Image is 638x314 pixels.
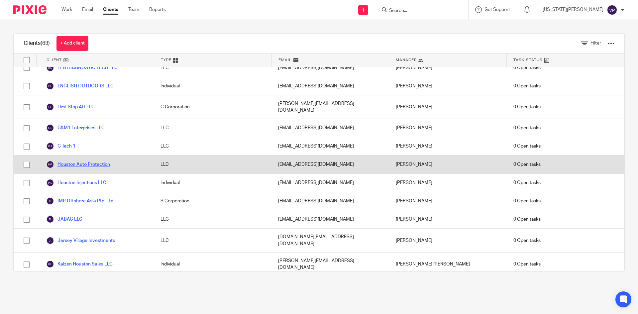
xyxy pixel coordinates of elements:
a: IMP Offshore Asia Pte. Ltd. [46,197,114,205]
div: [PERSON_NAME] [389,137,507,155]
a: Email [82,6,93,13]
a: Houston Auto Protection [46,160,110,168]
img: svg%3E [46,197,54,205]
span: 0 Open tasks [513,143,541,150]
a: Work [61,6,72,13]
span: Manager [396,57,417,63]
a: + Add client [56,36,88,51]
div: [PERSON_NAME] [389,77,507,95]
a: Houston Injections LLC [46,179,106,187]
div: LLC [154,229,271,252]
div: [PERSON_NAME] [389,59,507,77]
div: S Corporation [154,192,271,210]
span: 0 Open tasks [513,104,541,110]
div: [PERSON_NAME] [389,174,507,192]
div: [DOMAIN_NAME][EMAIL_ADDRESS][DOMAIN_NAME] [271,229,389,252]
input: Search [388,8,448,14]
div: LLC [154,156,271,173]
img: svg%3E [46,237,54,245]
h1: Clients [24,40,50,47]
img: svg%3E [607,5,617,15]
div: [EMAIL_ADDRESS][DOMAIN_NAME] [271,210,389,228]
div: [PERSON_NAME] [389,95,507,119]
span: 0 Open tasks [513,198,541,204]
span: Filter [590,41,601,46]
span: Email [278,57,292,63]
img: svg%3E [46,82,54,90]
img: svg%3E [46,160,54,168]
img: svg%3E [46,64,54,72]
div: [PERSON_NAME][EMAIL_ADDRESS][DOMAIN_NAME] [271,95,389,119]
span: 0 Open tasks [513,83,541,89]
img: Pixie [13,5,47,14]
a: Team [128,6,139,13]
div: LLC [154,210,271,228]
span: 0 Open tasks [513,179,541,186]
span: (63) [41,41,50,46]
span: 0 Open tasks [513,161,541,168]
img: svg%3E [46,215,54,223]
div: C Corporation [154,95,271,119]
div: [PERSON_NAME] [389,156,507,173]
div: [PERSON_NAME] [389,229,507,252]
a: JABAC LLC [46,215,82,223]
span: 0 Open tasks [513,216,541,223]
div: LLC [154,137,271,155]
a: Clients [103,6,118,13]
span: 0 Open tasks [513,261,541,267]
div: [EMAIL_ADDRESS][DOMAIN_NAME] [271,192,389,210]
span: 0 Open tasks [513,125,541,131]
div: LLC [154,119,271,137]
a: ENGLISH OUTDOORS LLC [46,82,114,90]
span: Get Support [484,7,510,12]
img: svg%3E [46,124,54,132]
span: 0 Open tasks [513,237,541,244]
a: G&M1 Enterprises LLC [46,124,105,132]
div: [EMAIL_ADDRESS][DOMAIN_NAME] [271,137,389,155]
img: svg%3E [46,179,54,187]
div: Individual [154,253,271,276]
a: Jersey Village Investments [46,237,115,245]
p: [US_STATE][PERSON_NAME] [543,6,603,13]
a: EEG DIAGNOSTIC TECH LLC [46,64,118,72]
span: 0 Open tasks [513,64,541,71]
div: [PERSON_NAME] [389,192,507,210]
input: Select all [20,54,33,66]
a: Kaizen Houston Sales LLC [46,260,113,268]
div: LLC [154,59,271,77]
div: [PERSON_NAME][EMAIL_ADDRESS][DOMAIN_NAME] [271,253,389,276]
span: Client [47,57,62,63]
div: [PERSON_NAME] [PERSON_NAME] [389,253,507,276]
img: svg%3E [46,260,54,268]
div: [EMAIL_ADDRESS][DOMAIN_NAME] [271,174,389,192]
div: Individual [154,77,271,95]
a: First Stop AH LLC [46,103,95,111]
div: [EMAIL_ADDRESS][DOMAIN_NAME] [271,156,389,173]
div: [EMAIL_ADDRESS][DOMAIN_NAME] [271,59,389,77]
img: svg%3E [46,142,54,150]
span: Task Status [513,57,543,63]
div: [PERSON_NAME] [389,119,507,137]
div: [PERSON_NAME] [389,210,507,228]
div: Individual [154,174,271,192]
a: G Tech 1 [46,142,75,150]
div: [EMAIL_ADDRESS][DOMAIN_NAME] [271,119,389,137]
div: [EMAIL_ADDRESS][DOMAIN_NAME] [271,77,389,95]
span: Type [161,57,171,63]
img: svg%3E [46,103,54,111]
a: Reports [149,6,166,13]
